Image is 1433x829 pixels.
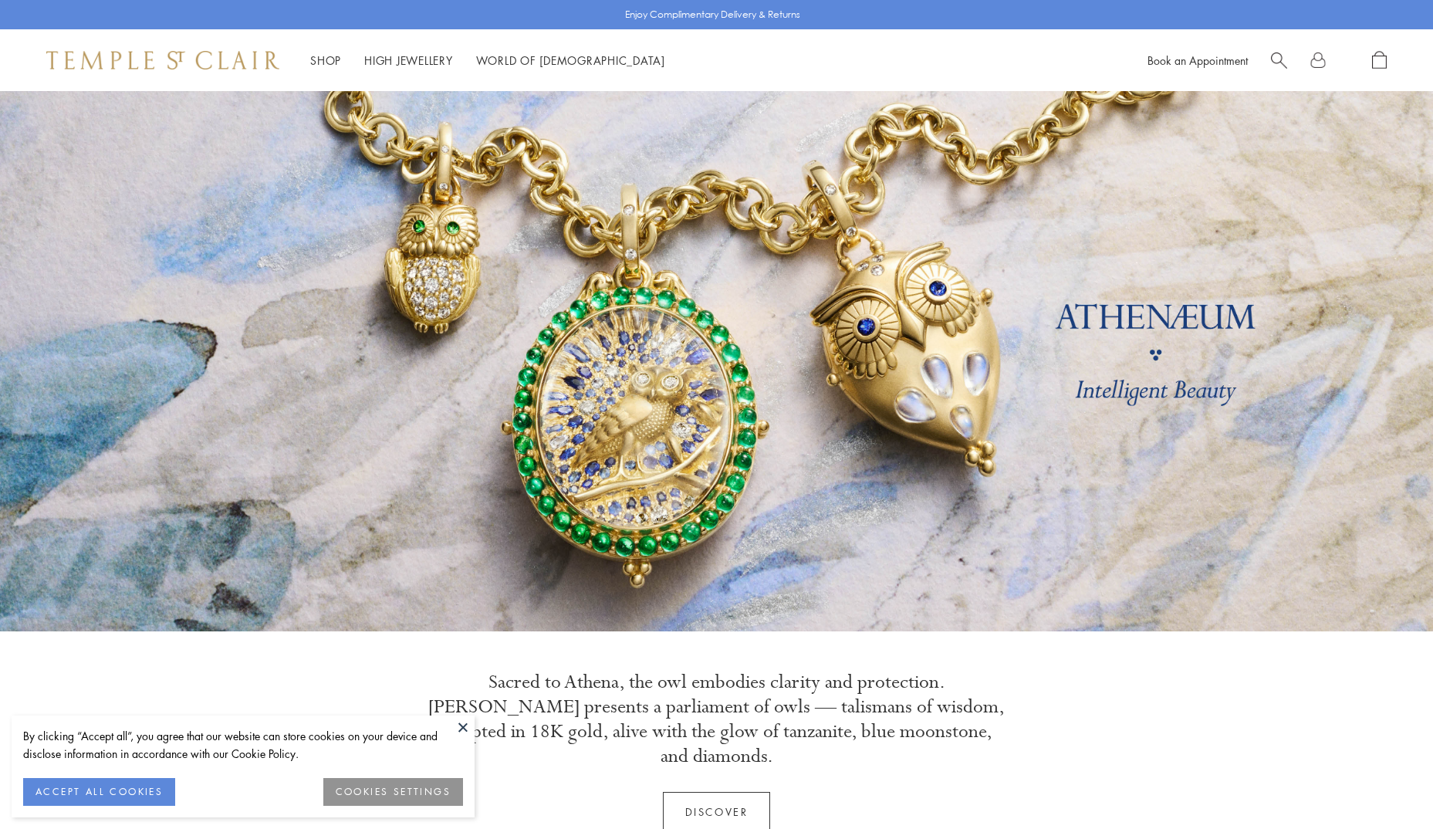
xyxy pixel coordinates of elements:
[625,7,800,22] p: Enjoy Complimentary Delivery & Returns
[428,670,1006,769] p: Sacred to Athena, the owl embodies clarity and protection. [PERSON_NAME] presents a parliament of...
[1372,51,1387,70] a: Open Shopping Bag
[310,51,665,70] nav: Main navigation
[23,727,463,763] div: By clicking “Accept all”, you agree that our website can store cookies on your device and disclos...
[323,778,463,806] button: COOKIES SETTINGS
[476,52,665,68] a: World of [DEMOGRAPHIC_DATA]World of [DEMOGRAPHIC_DATA]
[23,778,175,806] button: ACCEPT ALL COOKIES
[1147,52,1248,68] a: Book an Appointment
[46,51,279,69] img: Temple St. Clair
[1271,51,1287,70] a: Search
[310,52,341,68] a: ShopShop
[364,52,453,68] a: High JewelleryHigh Jewellery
